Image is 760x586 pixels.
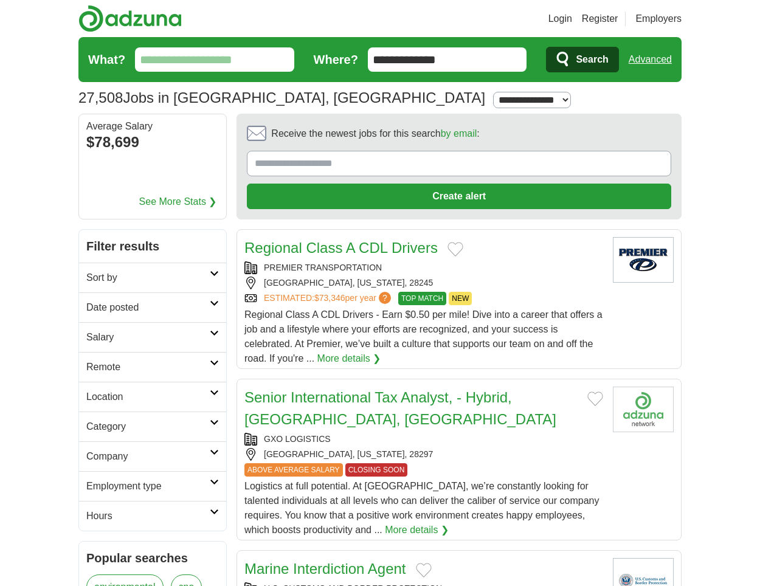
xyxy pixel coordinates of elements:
[613,387,674,432] img: Company logo
[79,352,226,382] a: Remote
[264,292,393,305] a: ESTIMATED:$73,346per year?
[78,5,182,32] img: Adzuna logo
[449,292,472,305] span: NEW
[79,501,226,531] a: Hours
[79,412,226,441] a: Category
[88,50,125,69] label: What?
[86,330,210,345] h2: Salary
[244,560,406,577] a: Marine Interdiction Agent
[86,479,210,494] h2: Employment type
[244,389,556,427] a: Senior International Tax Analyst, - Hybrid, [GEOGRAPHIC_DATA], [GEOGRAPHIC_DATA]
[86,122,219,131] div: Average Salary
[587,391,603,406] button: Add to favorite jobs
[86,131,219,153] div: $78,699
[546,47,618,72] button: Search
[271,126,479,141] span: Receive the newest jobs for this search :
[635,12,682,26] a: Employers
[79,230,226,263] h2: Filter results
[345,463,408,477] span: CLOSING SOON
[582,12,618,26] a: Register
[86,360,210,374] h2: Remote
[244,277,603,289] div: [GEOGRAPHIC_DATA], [US_STATE], 28245
[244,309,603,364] span: Regional Class A CDL Drivers - Earn $0.50 per mile! Dive into a career that offers a job and a li...
[79,382,226,412] a: Location
[86,419,210,434] h2: Category
[79,471,226,501] a: Employment type
[314,293,345,303] span: $73,346
[78,87,123,109] span: 27,508
[441,128,477,139] a: by email
[244,463,343,477] span: ABOVE AVERAGE SALARY
[416,563,432,577] button: Add to favorite jobs
[447,242,463,257] button: Add to favorite jobs
[576,47,608,72] span: Search
[264,263,382,272] a: PREMIER TRANSPORTATION
[86,271,210,285] h2: Sort by
[78,89,485,106] h1: Jobs in [GEOGRAPHIC_DATA], [GEOGRAPHIC_DATA]
[244,240,438,256] a: Regional Class A CDL Drivers
[139,195,217,209] a: See More Stats ❯
[548,12,572,26] a: Login
[86,300,210,315] h2: Date posted
[79,322,226,352] a: Salary
[398,292,446,305] span: TOP MATCH
[317,351,381,366] a: More details ❯
[79,292,226,322] a: Date posted
[613,237,674,283] img: Premier Transportation logo
[86,509,210,523] h2: Hours
[244,481,599,535] span: Logistics at full potential. At [GEOGRAPHIC_DATA], we’re constantly looking for talented individu...
[86,390,210,404] h2: Location
[86,449,210,464] h2: Company
[86,549,219,567] h2: Popular searches
[244,448,603,461] div: [GEOGRAPHIC_DATA], [US_STATE], 28297
[244,433,603,446] div: GXO LOGISTICS
[314,50,358,69] label: Where?
[385,523,449,537] a: More details ❯
[379,292,391,304] span: ?
[247,184,671,209] button: Create alert
[629,47,672,72] a: Advanced
[79,263,226,292] a: Sort by
[79,441,226,471] a: Company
